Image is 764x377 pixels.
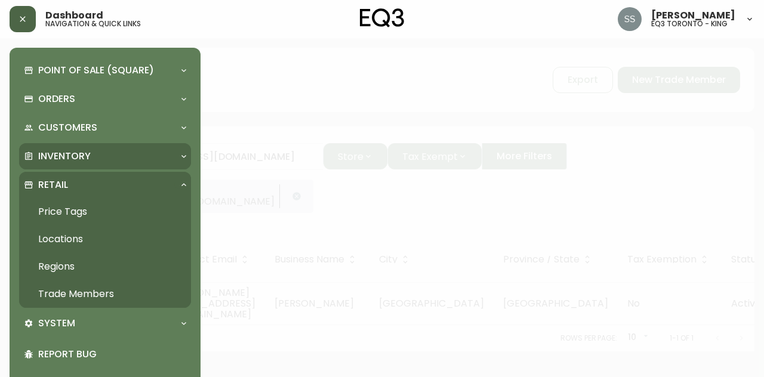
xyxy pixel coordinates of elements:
p: Report Bug [38,348,186,361]
div: Orders [19,86,191,112]
p: Orders [38,92,75,106]
img: f1b6f2cda6f3b51f95337c5892ce6799 [618,7,642,31]
a: Locations [19,225,191,253]
img: logo [360,8,404,27]
a: Price Tags [19,198,191,225]
p: Customers [38,121,97,134]
span: Dashboard [45,11,103,20]
div: Customers [19,115,191,141]
p: Inventory [38,150,91,163]
span: [PERSON_NAME] [651,11,735,20]
p: Point of Sale (Square) [38,64,154,77]
div: System [19,310,191,336]
div: Point of Sale (Square) [19,57,191,84]
div: Retail [19,172,191,198]
p: System [38,317,75,330]
a: Regions [19,253,191,280]
h5: navigation & quick links [45,20,141,27]
div: Inventory [19,143,191,169]
p: Retail [38,178,68,191]
h5: eq3 toronto - king [651,20,728,27]
a: Trade Members [19,280,191,308]
div: Report Bug [19,339,191,370]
